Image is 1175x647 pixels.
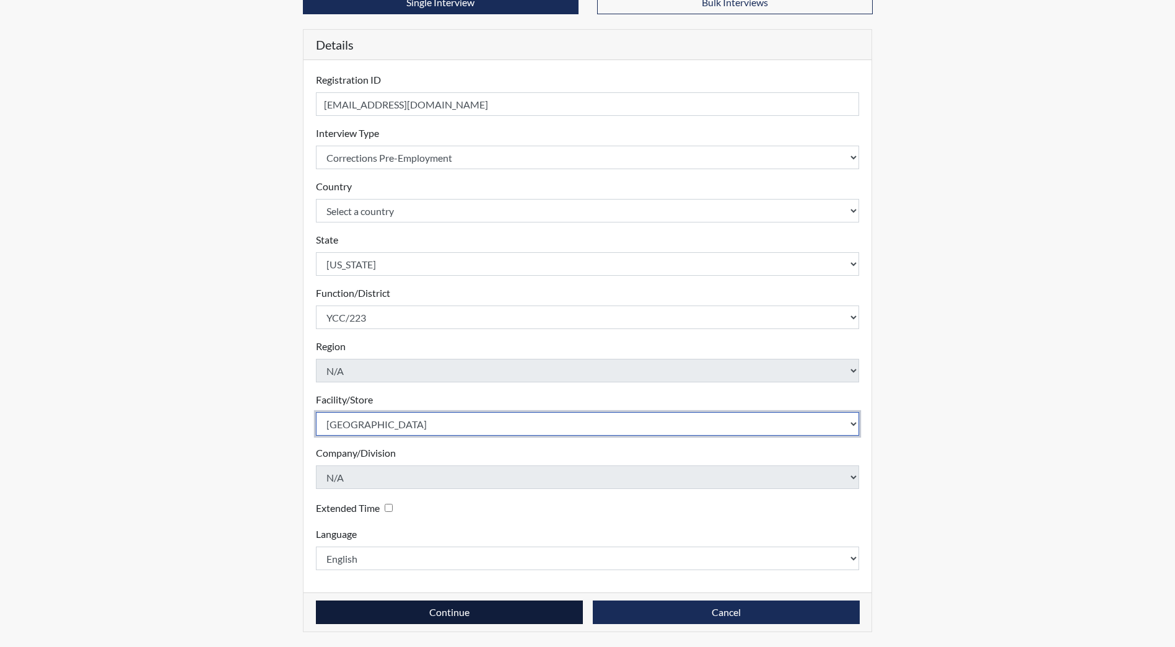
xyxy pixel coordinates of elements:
[316,232,338,247] label: State
[316,179,352,194] label: Country
[316,499,398,517] div: Checking this box will provide the interviewee with an accomodation of extra time to answer each ...
[316,446,396,460] label: Company/Division
[316,501,380,516] label: Extended Time
[316,286,390,301] label: Function/District
[304,30,872,60] h5: Details
[316,527,357,542] label: Language
[316,92,860,116] input: Insert a Registration ID, which needs to be a unique alphanumeric value for each interviewee
[316,339,346,354] label: Region
[593,601,860,624] button: Cancel
[316,126,379,141] label: Interview Type
[316,601,583,624] button: Continue
[316,392,373,407] label: Facility/Store
[316,73,381,87] label: Registration ID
